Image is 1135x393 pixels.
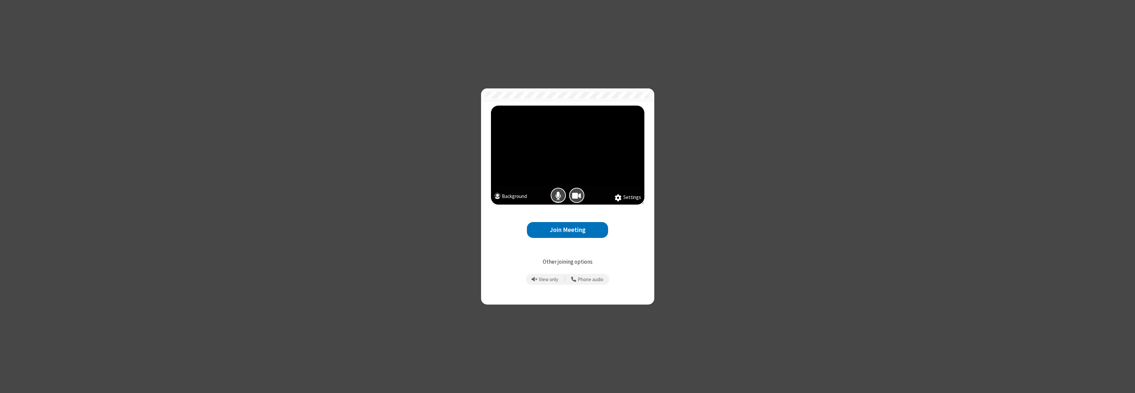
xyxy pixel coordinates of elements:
button: Join Meeting [527,222,608,238]
span: | [564,275,566,284]
button: Camera is on [569,188,584,203]
span: Phone audio [578,277,603,282]
span: View only [539,277,558,282]
p: Other joining options [491,258,644,266]
button: Use your phone for mic and speaker while you view the meeting on this device. [569,274,606,285]
button: Settings [615,194,641,202]
button: Background [494,193,527,202]
button: Mic is on [551,188,566,203]
button: Prevent echo when there is already an active mic and speaker in the room. [529,274,561,285]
